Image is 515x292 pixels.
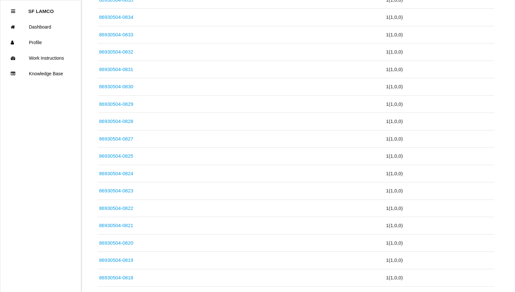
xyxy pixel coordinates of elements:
a: Dashboard [0,19,81,35]
td: 1 ( 1 , 0 , 0 ) [384,200,495,217]
td: 1 ( 1 , 0 , 0 ) [384,269,495,286]
a: Knowledge Base [0,66,81,81]
a: 86930504-0818 [99,275,133,280]
td: 1 ( 1 , 0 , 0 ) [384,165,495,182]
td: 1 ( 1 , 0 , 0 ) [384,182,495,200]
a: 86930504-0834 [99,14,133,20]
a: 86930504-0825 [99,153,133,159]
a: 86930504-0822 [99,205,133,211]
a: 86930504-0831 [99,67,133,72]
td: 1 ( 1 , 0 , 0 ) [384,252,495,269]
td: 1 ( 1 , 0 , 0 ) [384,148,495,165]
td: 1 ( 1 , 0 , 0 ) [384,95,495,113]
div: Close [11,4,15,19]
a: Profile [0,35,81,50]
a: 86930504-0821 [99,223,133,228]
a: 86930504-0827 [99,136,133,141]
a: 86930504-0819 [99,257,133,263]
td: 1 ( 1 , 0 , 0 ) [384,9,495,26]
a: 86930504-0824 [99,171,133,176]
td: 1 ( 1 , 0 , 0 ) [384,217,495,235]
td: 1 ( 1 , 0 , 0 ) [384,43,495,61]
a: 86930504-0830 [99,84,133,89]
a: Work Instructions [0,50,81,66]
td: 1 ( 1 , 0 , 0 ) [384,78,495,96]
a: 86930504-0829 [99,101,133,107]
td: 1 ( 1 , 0 , 0 ) [384,61,495,78]
td: 1 ( 1 , 0 , 0 ) [384,113,495,130]
a: 86930504-0833 [99,32,133,37]
a: 86930504-0820 [99,240,133,246]
a: 86930504-0832 [99,49,133,55]
a: 86930504-0823 [99,188,133,193]
td: 1 ( 1 , 0 , 0 ) [384,130,495,148]
p: SF LAMCO [28,4,54,14]
td: 1 ( 1 , 0 , 0 ) [384,234,495,252]
a: 86930504-0828 [99,118,133,124]
td: 1 ( 1 , 0 , 0 ) [384,26,495,43]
